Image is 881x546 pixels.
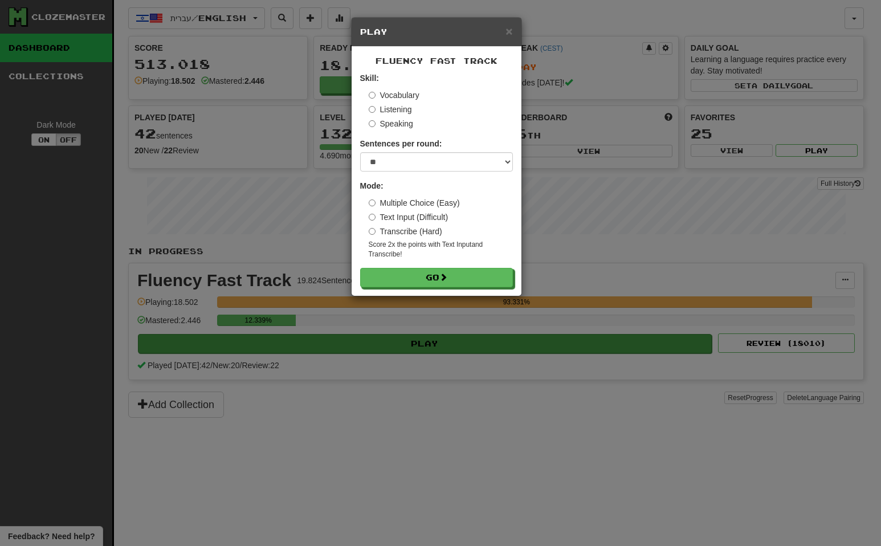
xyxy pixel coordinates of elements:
input: Text Input (Difficult) [369,214,376,221]
input: Transcribe (Hard) [369,228,376,235]
input: Vocabulary [369,92,376,99]
input: Listening [369,106,376,113]
strong: Skill: [360,74,379,83]
span: Fluency Fast Track [376,56,497,66]
small: Score 2x the points with Text Input and Transcribe ! [369,240,513,259]
label: Sentences per round: [360,138,442,149]
span: × [505,25,512,38]
label: Listening [369,104,412,115]
label: Transcribe (Hard) [369,226,442,237]
strong: Mode: [360,181,384,190]
label: Vocabulary [369,89,419,101]
button: Go [360,268,513,287]
input: Multiple Choice (Easy) [369,199,376,206]
label: Multiple Choice (Easy) [369,197,460,209]
input: Speaking [369,120,376,127]
label: Speaking [369,118,413,129]
h5: Play [360,26,513,38]
button: Close [505,25,512,37]
label: Text Input (Difficult) [369,211,448,223]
